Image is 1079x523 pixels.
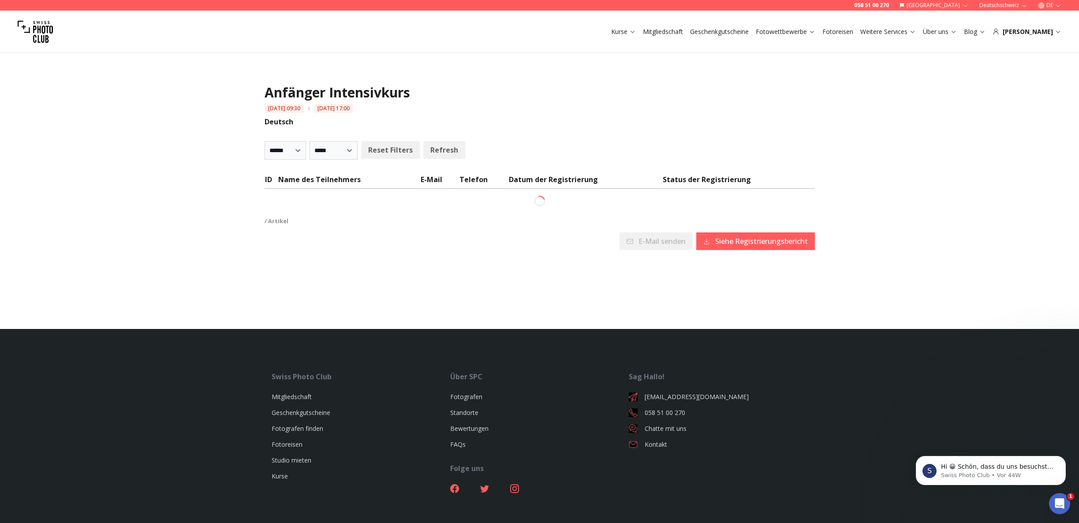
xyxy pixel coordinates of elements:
[450,424,489,433] a: Bewertungen
[756,27,815,36] a: Fotowettbewerbe
[857,26,919,38] button: Weitere Services
[629,371,807,382] div: Sag Hallo!
[272,424,323,433] a: Fotografen finden
[903,437,1079,499] iframe: Intercom notifications Nachricht
[662,174,814,189] td: Status der Registrierung
[278,174,420,189] td: Name des Teilnehmers
[629,408,807,417] a: 058 51 00 270
[450,440,466,448] a: FAQs
[265,174,278,189] td: ID
[643,27,683,36] a: Mitgliedschaft
[822,27,853,36] a: Fotoreisen
[1067,493,1074,500] span: 1
[423,141,465,159] button: Refresh
[819,26,857,38] button: Fotoreisen
[459,174,509,189] td: Telefon
[18,14,53,49] img: Swiss photo club
[265,104,304,113] span: [DATE] 09:30
[450,408,478,417] a: Standorte
[450,371,629,382] div: Über SPC
[639,26,687,38] button: Mitgliedschaft
[508,174,662,189] td: Datum der Registrierung
[960,26,989,38] button: Blog
[265,116,815,127] p: Deutsch
[272,371,450,382] div: Swiss Photo Club
[450,463,629,474] div: Folge uns
[1049,493,1070,514] iframe: Intercom live chat
[420,174,459,189] td: E-Mail
[854,2,889,9] a: 058 51 00 270
[696,232,815,250] button: Siehe Registrierungsbericht
[272,408,330,417] a: Geschenkgutscheine
[265,85,815,101] h1: Anfänger Intensivkurs
[611,27,636,36] a: Kurse
[620,232,693,250] button: E-Mail senden
[964,27,986,36] a: Blog
[450,392,482,401] a: Fotografen
[687,26,752,38] button: Geschenkgutscheine
[629,424,807,433] a: Chatte mit uns
[752,26,819,38] button: Fotowettbewerbe
[993,27,1061,36] div: [PERSON_NAME]
[272,456,311,464] a: Studio mieten
[923,27,957,36] a: Über uns
[368,145,413,155] b: Reset Filters
[690,27,749,36] a: Geschenkgutscheine
[629,440,807,449] a: Kontakt
[265,217,288,225] b: / Artikel
[608,26,639,38] button: Kurse
[314,104,353,113] span: [DATE] 17:00
[629,392,807,401] a: [EMAIL_ADDRESS][DOMAIN_NAME]
[361,141,420,159] button: Reset Filters
[919,26,960,38] button: Über uns
[430,145,458,155] b: Refresh
[272,472,288,480] a: Kurse
[860,27,916,36] a: Weitere Services
[272,392,312,401] a: Mitgliedschaft
[272,440,302,448] a: Fotoreisen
